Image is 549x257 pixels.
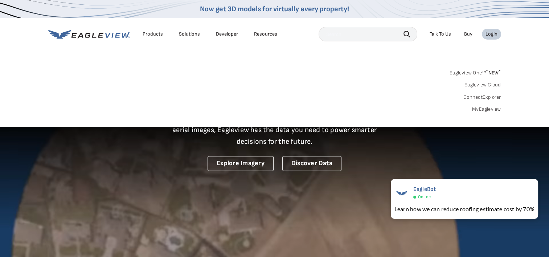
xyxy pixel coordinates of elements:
a: Eagleview Cloud [464,82,501,88]
a: MyEagleview [472,106,501,113]
a: Buy [464,31,472,37]
a: Discover Data [282,156,341,171]
a: Explore Imagery [208,156,274,171]
div: Talk To Us [430,31,451,37]
span: EagleBot [413,186,436,193]
a: Now get 3D models for virtually every property! [200,5,349,13]
div: Learn how we can reduce roofing estimate cost by 70% [394,205,534,213]
a: ConnectExplorer [463,94,501,101]
span: NEW [486,70,501,76]
a: Developer [216,31,238,37]
div: Login [486,31,497,37]
div: Solutions [179,31,200,37]
img: EagleBot [394,186,409,200]
input: Search [319,27,417,41]
a: Eagleview One™*NEW* [450,68,501,76]
span: Online [418,194,431,200]
div: Products [143,31,163,37]
div: Resources [254,31,277,37]
p: A new era starts here. Built on more than 3.5 billion high-resolution aerial images, Eagleview ha... [164,113,386,147]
